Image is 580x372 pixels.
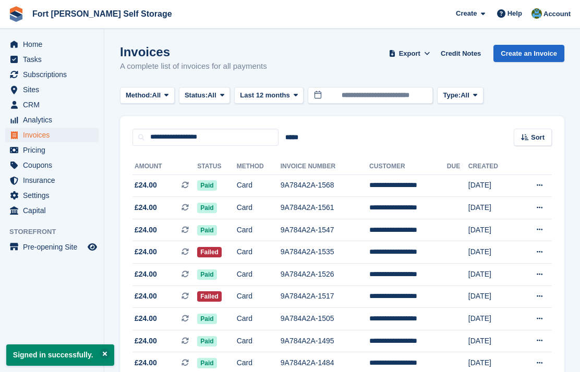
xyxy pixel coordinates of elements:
[543,9,571,19] span: Account
[120,45,267,59] h1: Invoices
[197,269,216,280] span: Paid
[197,225,216,235] span: Paid
[5,37,99,52] a: menu
[386,45,432,62] button: Export
[5,67,99,82] a: menu
[281,175,369,197] td: 9A784A2A-1568
[179,87,230,104] button: Status: All
[237,241,281,264] td: Card
[468,286,516,308] td: [DATE]
[197,358,216,368] span: Paid
[240,90,289,101] span: Last 12 months
[28,5,176,22] a: Fort [PERSON_NAME] Self Storage
[132,158,197,175] th: Amount
[281,330,369,352] td: 9A784A2A-1495
[23,67,86,82] span: Subscriptions
[23,158,86,172] span: Coupons
[23,203,86,218] span: Capital
[197,291,222,302] span: Failed
[234,87,304,104] button: Last 12 months
[135,313,157,324] span: £24.00
[281,286,369,308] td: 9A784A2A-1517
[8,6,24,22] img: stora-icon-8386f47178a22dfd0bd8f6a31ec36ba5ce8667c1dd55bd0f319d3a0aa187defe.svg
[135,180,157,191] span: £24.00
[531,132,545,143] span: Sort
[468,219,516,241] td: [DATE]
[197,158,236,175] th: Status
[468,197,516,219] td: [DATE]
[135,202,157,213] span: £24.00
[437,87,483,104] button: Type: All
[5,128,99,142] a: menu
[5,52,99,67] a: menu
[237,197,281,219] td: Card
[456,8,477,19] span: Create
[237,286,281,308] td: Card
[135,269,157,280] span: £24.00
[135,246,157,257] span: £24.00
[281,158,369,175] th: Invoice Number
[23,128,86,142] span: Invoices
[237,175,281,197] td: Card
[23,173,86,188] span: Insurance
[531,8,542,19] img: Alex
[135,336,157,346] span: £24.00
[23,188,86,203] span: Settings
[237,158,281,175] th: Method
[185,90,208,101] span: Status:
[507,8,522,19] span: Help
[468,308,516,330] td: [DATE]
[9,227,104,237] span: Storefront
[5,158,99,172] a: menu
[281,308,369,330] td: 9A784A2A-1505
[237,219,281,241] td: Card
[237,330,281,352] td: Card
[5,113,99,127] a: menu
[468,175,516,197] td: [DATE]
[468,330,516,352] td: [DATE]
[237,264,281,286] td: Card
[23,52,86,67] span: Tasks
[5,173,99,188] a: menu
[23,37,86,52] span: Home
[197,180,216,191] span: Paid
[197,203,216,213] span: Paid
[197,247,222,257] span: Failed
[5,240,99,254] a: menu
[6,344,114,366] p: Signed in successfully.
[23,113,86,127] span: Analytics
[443,90,461,101] span: Type:
[5,82,99,97] a: menu
[135,225,157,235] span: £24.00
[197,314,216,324] span: Paid
[5,143,99,157] a: menu
[120,87,175,104] button: Method: All
[461,90,469,101] span: All
[135,357,157,368] span: £24.00
[399,48,420,59] span: Export
[237,308,281,330] td: Card
[447,158,468,175] th: Due
[369,158,447,175] th: Customer
[23,82,86,97] span: Sites
[135,291,157,302] span: £24.00
[281,197,369,219] td: 9A784A2A-1561
[86,241,99,253] a: Preview store
[23,240,86,254] span: Pre-opening Site
[23,143,86,157] span: Pricing
[5,188,99,203] a: menu
[126,90,152,101] span: Method:
[5,97,99,112] a: menu
[5,203,99,218] a: menu
[23,97,86,112] span: CRM
[281,241,369,264] td: 9A784A2A-1535
[468,158,516,175] th: Created
[281,264,369,286] td: 9A784A2A-1526
[197,336,216,346] span: Paid
[468,241,516,264] td: [DATE]
[152,90,161,101] span: All
[281,219,369,241] td: 9A784A2A-1547
[208,90,216,101] span: All
[468,264,516,286] td: [DATE]
[120,60,267,72] p: A complete list of invoices for all payments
